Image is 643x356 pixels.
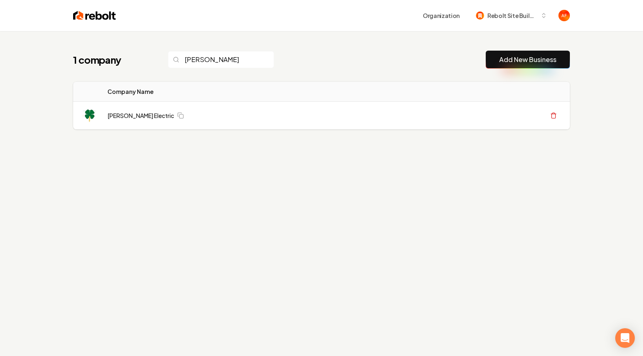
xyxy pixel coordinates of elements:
span: Rebolt Site Builder [487,11,537,20]
img: Avan Fahimi [558,10,570,21]
th: Company Name [101,82,307,102]
img: Rebolt Site Builder [476,11,484,20]
button: Open user button [558,10,570,21]
button: Add New Business [486,51,570,69]
img: Rebolt Logo [73,10,116,21]
a: Add New Business [499,55,556,65]
h1: 1 company [73,53,152,66]
div: Open Intercom Messenger [615,328,635,348]
a: [PERSON_NAME] Electric [107,111,174,120]
input: Search... [168,51,274,68]
button: Organization [418,8,464,23]
img: Murphy Electric logo [83,109,96,122]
